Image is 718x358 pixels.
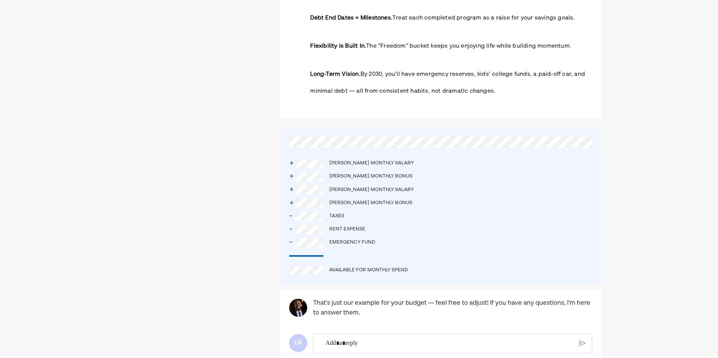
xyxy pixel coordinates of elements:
div: LR [289,334,307,352]
strong: Flexibility is Built In. [310,43,366,49]
div: + [289,157,295,170]
div: Emergency fund [329,239,375,247]
div: Rich Text Editor. Editing area: main [321,334,577,353]
div: - [289,210,295,223]
div: [PERSON_NAME] monthly bonus [329,173,412,181]
strong: Debt End Dates = Milestones. [310,15,392,21]
div: + [289,170,295,183]
div: - [289,223,295,236]
div: Available for Monthly Spend [329,266,408,274]
div: Rent Expense [329,226,365,233]
div: Taxes [329,212,344,220]
div: [PERSON_NAME] monthly salary [329,186,414,194]
div: + [289,183,295,196]
strong: Long-Term Vision. [310,71,360,77]
span: By 2030, you’ll have emergency reserves, kids’ college funds, a paid-off car, and minimal debt — ... [310,71,585,94]
span: Treat each completed program as a raise for your savings goals. [392,15,575,21]
div: [PERSON_NAME] monthly salary [329,159,414,167]
div: - [289,236,295,249]
div: [PERSON_NAME] monthly bonus [329,199,412,207]
span: The “Freedom” bucket keeps you enjoying life while building momentum. [366,43,571,49]
pre: That's just our example for your budget — feel free to adjust! If you have any questions, I'm her... [313,299,592,318]
div: + [289,197,295,210]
